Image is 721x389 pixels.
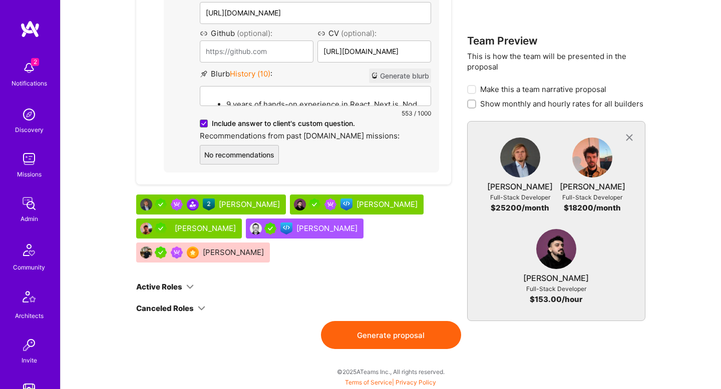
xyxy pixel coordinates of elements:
[212,118,355,128] span: Include answer to client's custom question.
[140,222,152,234] img: User Avatar
[17,238,41,262] img: Community
[487,181,553,192] div: [PERSON_NAME]
[356,199,420,209] div: [PERSON_NAME]
[203,247,266,257] div: [PERSON_NAME]
[294,198,306,210] img: User Avatar
[230,69,270,78] span: History ( 10 )
[500,137,540,177] img: User Avatar
[324,198,336,210] img: Been on Mission
[17,169,42,179] div: Missions
[296,223,359,233] div: [PERSON_NAME]
[19,58,39,78] img: bell
[396,378,436,386] a: Privacy Policy
[198,304,205,312] i: icon ArrowDown
[572,137,612,177] img: User Avatar
[19,149,39,169] img: teamwork
[155,198,167,210] img: A.Teamer in Residence
[560,181,625,192] div: [PERSON_NAME]
[526,283,586,294] div: Full-Stack Developer
[140,198,152,210] img: User Avatar
[341,28,377,38] span: (optional):
[467,34,645,47] h3: Team Preview
[136,303,194,313] div: Canceled Roles
[237,28,272,38] span: (optional):
[308,198,320,210] img: A.Teamer in Residence
[250,222,262,234] img: User Avatar
[369,68,431,83] button: Generate blurb
[155,246,167,258] img: A.Teamer in Residence
[623,132,635,143] i: icon CloseGray
[19,335,39,355] img: Invite
[171,246,183,258] img: Been on Mission
[200,86,431,197] div: To enrich screen reader interactions, please activate Accessibility in Grammarly extension settings
[15,124,44,135] div: Discovery
[60,359,721,384] div: © 2025 ATeams Inc., All rights reserved.
[140,246,152,258] img: User Avatar
[22,355,37,365] div: Invite
[13,262,45,272] div: Community
[187,246,199,258] img: SelectionTeam
[200,40,313,62] input: https://github.com
[31,58,39,66] span: 2
[530,294,582,304] div: $ 153.00 /hour
[15,310,44,321] div: Architects
[19,104,39,124] img: discovery
[219,199,282,209] div: [PERSON_NAME]
[321,321,461,349] button: Generate proposal
[19,193,39,213] img: admin teamwork
[200,28,313,38] label: Github
[12,78,47,88] div: Notifications
[175,223,238,233] div: [PERSON_NAME]
[200,130,431,141] label: Recommendations from past [DOMAIN_NAME] missions:
[562,192,622,202] div: Full-Stack Developer
[20,20,40,38] img: logo
[200,68,272,83] label: Blurb :
[200,2,431,24] input: https://website.com
[280,222,292,234] img: Front-end guild
[186,283,194,290] i: icon ArrowDown
[17,286,41,310] img: Architects
[264,222,276,234] img: A.Teamer in Residence
[226,99,425,109] p: 9 years of hands-on experience in React, Next.js, Node.js, and Typescript, delivering scalable an...
[155,222,167,234] img: A.Teamer in Residence
[171,198,183,210] img: Been on Mission
[490,192,550,202] div: Full-Stack Developer
[536,229,576,269] img: User Avatar
[200,145,279,164] button: No recommendations
[340,198,352,210] img: Front-end guild
[136,281,182,292] div: Active Roles
[345,378,436,386] span: |
[200,108,431,118] div: 553 / 1000
[345,378,392,386] a: Terms of Service
[467,51,645,72] p: This is how the team will be presented in the proposal
[491,202,549,213] div: $ 25200 /month
[317,28,431,38] label: CV
[371,72,378,79] i: icon CrystalBall
[523,273,589,283] div: [PERSON_NAME]
[564,202,621,213] div: $ 18200 /month
[187,198,199,210] img: Community leader
[21,213,38,224] div: Admin
[480,98,643,109] span: Show monthly and hourly rates for all builders
[480,84,606,94] span: Make this a team narrative proposal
